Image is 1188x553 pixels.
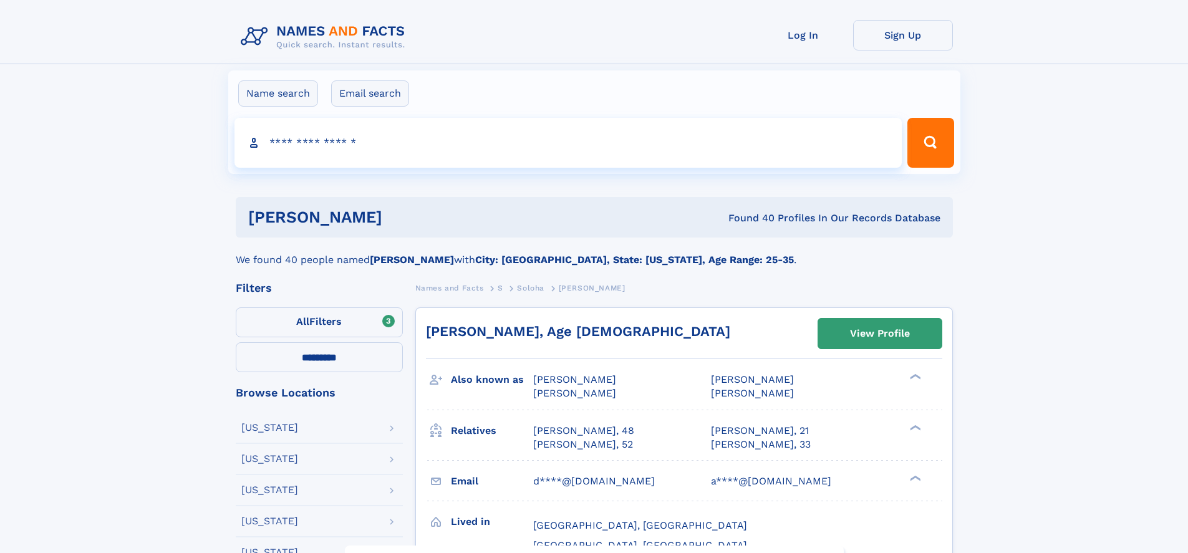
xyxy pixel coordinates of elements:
[533,424,634,438] a: [PERSON_NAME], 48
[238,80,318,107] label: Name search
[711,438,811,451] a: [PERSON_NAME], 33
[555,211,940,225] div: Found 40 Profiles In Our Records Database
[711,387,794,399] span: [PERSON_NAME]
[451,369,533,390] h3: Also known as
[241,454,298,464] div: [US_STATE]
[907,423,922,431] div: ❯
[907,373,922,381] div: ❯
[907,118,954,168] button: Search Button
[241,485,298,495] div: [US_STATE]
[451,420,533,441] h3: Relatives
[850,319,910,348] div: View Profile
[248,209,556,225] h1: [PERSON_NAME]
[498,280,503,296] a: S
[517,284,544,292] span: Soloha
[907,474,922,482] div: ❯
[533,373,616,385] span: [PERSON_NAME]
[234,118,902,168] input: search input
[559,284,625,292] span: [PERSON_NAME]
[533,387,616,399] span: [PERSON_NAME]
[415,280,484,296] a: Names and Facts
[498,284,503,292] span: S
[236,20,415,54] img: Logo Names and Facts
[818,319,942,349] a: View Profile
[331,80,409,107] label: Email search
[236,238,953,267] div: We found 40 people named with .
[296,315,309,327] span: All
[451,471,533,492] h3: Email
[753,20,853,50] a: Log In
[426,324,730,339] a: [PERSON_NAME], Age [DEMOGRAPHIC_DATA]
[236,307,403,337] label: Filters
[475,254,794,266] b: City: [GEOGRAPHIC_DATA], State: [US_STATE], Age Range: 25-35
[853,20,953,50] a: Sign Up
[533,519,747,531] span: [GEOGRAPHIC_DATA], [GEOGRAPHIC_DATA]
[236,387,403,398] div: Browse Locations
[451,511,533,532] h3: Lived in
[711,424,809,438] a: [PERSON_NAME], 21
[533,438,633,451] a: [PERSON_NAME], 52
[533,539,747,551] span: [GEOGRAPHIC_DATA], [GEOGRAPHIC_DATA]
[711,373,794,385] span: [PERSON_NAME]
[370,254,454,266] b: [PERSON_NAME]
[241,423,298,433] div: [US_STATE]
[241,516,298,526] div: [US_STATE]
[236,282,403,294] div: Filters
[517,280,544,296] a: Soloha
